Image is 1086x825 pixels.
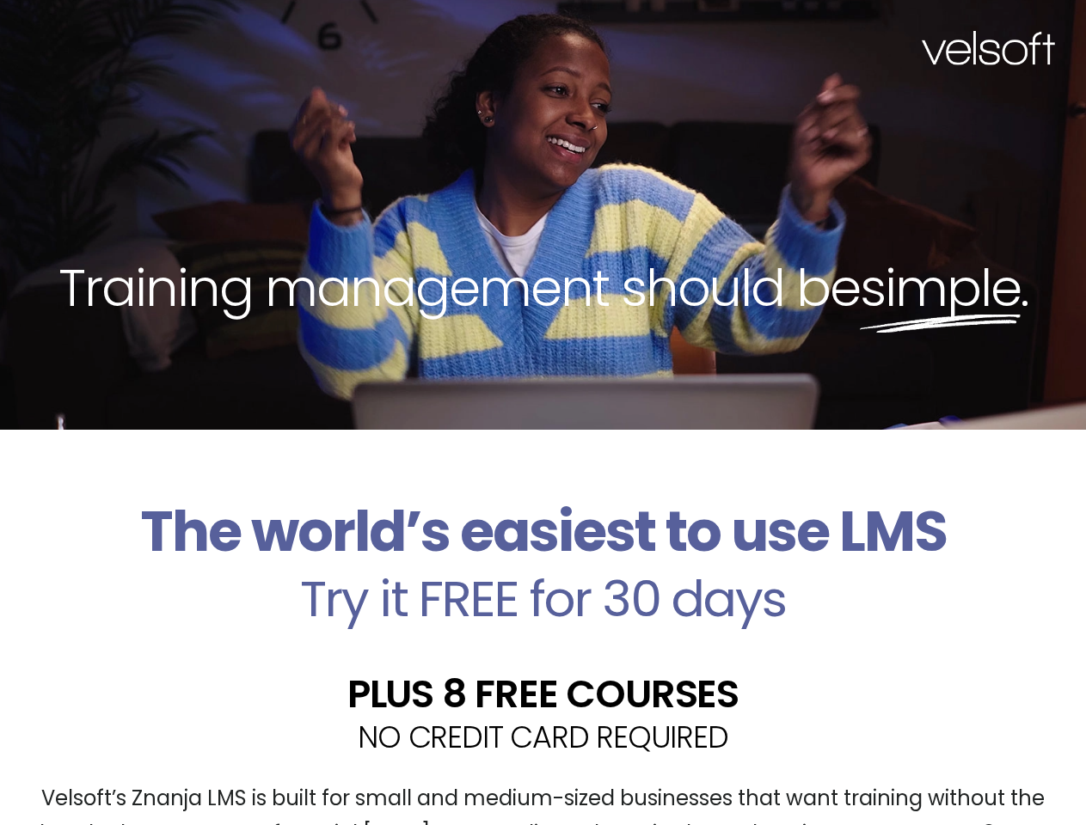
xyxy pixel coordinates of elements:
h2: Training management should be . [31,254,1055,321]
span: simple [860,252,1021,324]
h2: PLUS 8 FREE COURSES [13,675,1073,713]
h2: NO CREDIT CARD REQUIRED [13,722,1073,752]
h2: The world’s easiest to use LMS [13,498,1073,565]
h2: Try it FREE for 30 days [13,574,1073,624]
